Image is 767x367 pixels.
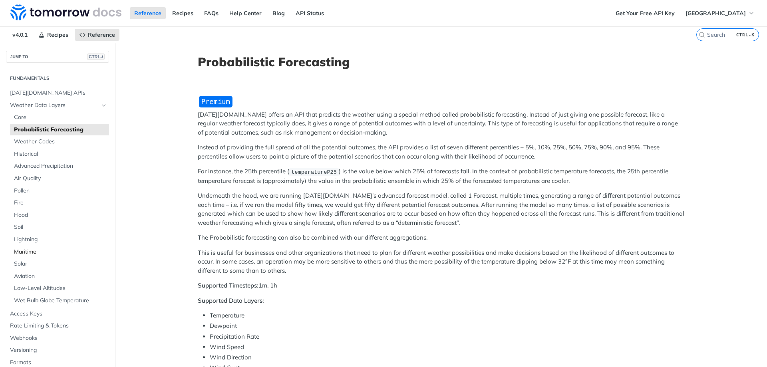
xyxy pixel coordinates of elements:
[6,308,109,320] a: Access Keys
[198,191,684,227] p: Underneath the hood, we are running [DATE][DOMAIN_NAME]’s advanced forecast model, called 1 Forec...
[10,197,109,209] a: Fire
[10,270,109,282] a: Aviation
[210,311,684,320] li: Temperature
[6,332,109,344] a: Webhooks
[6,75,109,82] h2: Fundamentals
[14,138,107,146] span: Weather Codes
[10,89,107,97] span: [DATE][DOMAIN_NAME] APIs
[198,281,684,290] p: 1m, 1h
[198,143,684,161] p: Instead of providing the full spread of all the potential outcomes, the API provides a list of se...
[10,209,109,221] a: Flood
[87,54,105,60] span: CTRL-/
[198,55,684,69] h1: Probabilistic Forecasting
[10,359,107,367] span: Formats
[6,99,109,111] a: Weather Data LayersHide subpages for Weather Data Layers
[10,124,109,136] a: Probabilistic Forecasting
[198,233,684,242] p: The Probabilistic forecasting can also be combined with our different aggregations.
[10,295,109,307] a: Wet Bulb Globe Temperature
[14,236,107,244] span: Lightning
[10,148,109,160] a: Historical
[10,136,109,148] a: Weather Codes
[10,234,109,246] a: Lightning
[14,211,107,219] span: Flood
[75,29,119,41] a: Reference
[14,162,107,170] span: Advanced Precipitation
[10,258,109,270] a: Solar
[14,284,107,292] span: Low-Level Altitudes
[198,167,684,185] p: For instance, the 25th percentile ( ) is the value below which 25% of forecasts fall. In the cont...
[268,7,289,19] a: Blog
[130,7,166,19] a: Reference
[10,4,121,20] img: Tomorrow.io Weather API Docs
[198,282,258,289] strong: Supported Timesteps:
[198,248,684,276] p: This is useful for businesses and other organizations that need to plan for different weather pos...
[10,322,107,330] span: Rate Limiting & Tokens
[14,272,107,280] span: Aviation
[6,320,109,332] a: Rate Limiting & Tokens
[14,113,107,121] span: Core
[210,332,684,341] li: Precipitation Rate
[6,87,109,99] a: [DATE][DOMAIN_NAME] APIs
[34,29,73,41] a: Recipes
[14,223,107,231] span: Soil
[8,29,32,41] span: v4.0.1
[10,282,109,294] a: Low-Level Altitudes
[611,7,679,19] a: Get Your Free API Key
[10,334,107,342] span: Webhooks
[47,31,68,38] span: Recipes
[210,353,684,362] li: Wind Direction
[291,7,328,19] a: API Status
[225,7,266,19] a: Help Center
[10,173,109,184] a: Air Quality
[291,169,336,175] span: temperatureP25
[734,31,757,39] kbd: CTRL-K
[14,175,107,183] span: Air Quality
[14,260,107,268] span: Solar
[210,343,684,352] li: Wind Speed
[10,160,109,172] a: Advanced Precipitation
[14,248,107,256] span: Maritime
[14,199,107,207] span: Fire
[10,221,109,233] a: Soil
[88,31,115,38] span: Reference
[14,150,107,158] span: Historical
[6,51,109,63] button: JUMP TOCTRL-/
[10,346,107,354] span: Versioning
[10,101,99,109] span: Weather Data Layers
[10,111,109,123] a: Core
[10,310,107,318] span: Access Keys
[686,10,746,17] span: [GEOGRAPHIC_DATA]
[168,7,198,19] a: Recipes
[681,7,759,19] button: [GEOGRAPHIC_DATA]
[10,185,109,197] a: Pollen
[198,110,684,137] p: [DATE][DOMAIN_NAME] offers an API that predicts the weather using a special method called probabi...
[10,246,109,258] a: Maritime
[6,344,109,356] a: Versioning
[101,102,107,109] button: Hide subpages for Weather Data Layers
[210,321,684,331] li: Dewpoint
[699,32,705,38] svg: Search
[200,7,223,19] a: FAQs
[14,187,107,195] span: Pollen
[14,297,107,305] span: Wet Bulb Globe Temperature
[198,297,264,304] strong: Supported Data Layers:
[14,126,107,134] span: Probabilistic Forecasting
